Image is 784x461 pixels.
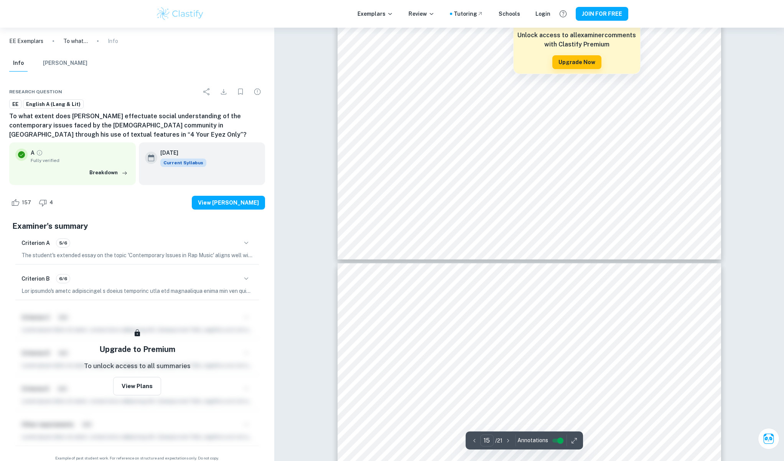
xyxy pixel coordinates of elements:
span: Example of past student work. For reference on structure and expectations only. Do not copy. [9,455,265,461]
h6: Unlock access to all examiner comments with Clastify Premium [517,31,636,49]
div: This exemplar is based on the current syllabus. Feel free to refer to it for inspiration/ideas wh... [160,159,206,167]
h5: Examiner's summary [12,220,262,232]
a: English A (Lang & Lit) [23,99,84,109]
button: Help and Feedback [557,7,570,20]
div: Report issue [250,84,265,99]
a: EE [9,99,21,109]
button: View Plans [113,377,161,395]
div: Dislike [37,197,57,209]
p: To what extent does [PERSON_NAME] effectuate social understanding of the contemporary issues face... [63,37,88,45]
button: Breakdown [87,167,130,178]
p: Exemplars [357,10,393,18]
div: Download [216,84,231,99]
p: To unlock access to all summaries [84,361,191,371]
a: Login [535,10,550,18]
button: Ask Clai [758,428,779,449]
span: Fully verified [31,157,130,164]
div: Bookmark [233,84,248,99]
h6: To what extent does [PERSON_NAME] effectuate social understanding of the contemporary issues face... [9,112,265,139]
h6: Criterion B [21,274,50,283]
button: Upgrade Now [552,55,601,69]
div: Like [9,197,35,209]
p: Info [108,37,118,45]
p: A [31,149,35,157]
span: 4 [45,199,57,207]
p: Lor ipsumdo's ametc adipiscingel s doeius temporinc utla etd magnaaliqua enima min ven quisnos ex... [21,287,253,295]
a: Tutoring [454,10,483,18]
span: 157 [18,199,35,207]
button: [PERSON_NAME] [43,55,87,72]
span: 5/6 [56,240,70,246]
span: Annotations [517,436,548,444]
span: EE [10,101,21,108]
p: / 21 [495,436,502,445]
p: The student's extended essay on the topic 'Contemporary Issues in Rap Music' aligns well with the... [21,251,253,259]
h6: Criterion A [21,239,50,247]
h6: [DATE] [160,149,200,157]
p: Review [408,10,435,18]
span: 6/6 [56,275,70,282]
div: Share [199,84,214,99]
a: Grade fully verified [36,149,43,156]
button: JOIN FOR FREE [576,7,628,21]
a: EE Exemplars [9,37,43,45]
span: Current Syllabus [160,159,206,167]
button: Info [9,55,28,72]
button: View [PERSON_NAME] [192,196,265,210]
h5: Upgrade to Premium [99,344,175,355]
span: English A (Lang & Lit) [23,101,83,108]
span: Research question [9,88,62,95]
img: Clastify logo [156,6,204,21]
a: Schools [499,10,520,18]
